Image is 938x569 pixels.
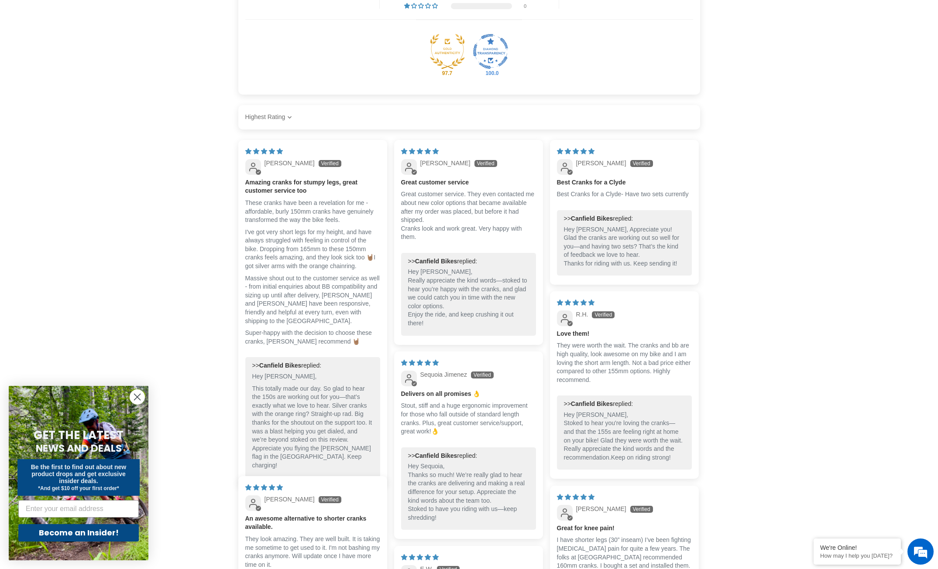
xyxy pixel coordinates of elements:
[51,110,120,198] span: We're online!
[420,371,467,378] span: Sequoia Jimenez
[820,552,894,559] p: How may I help you today?
[4,238,166,269] textarea: Type your message and hit 'Enter'
[401,359,439,366] span: 5 star review
[245,178,380,195] b: Amazing cranks for stumpy legs, great customer service too
[420,160,471,167] span: [PERSON_NAME]
[557,299,594,306] span: 5 star review
[58,49,160,60] div: Chat with us now
[143,4,164,25] div: Minimize live chat window
[557,524,692,533] b: Great for knee pain!
[430,34,465,72] div: Gold Authentic Shop. At least 95% of published reviews are verified reviews
[252,372,373,381] p: Hey [PERSON_NAME],
[10,48,23,61] div: Navigation go back
[557,330,692,338] b: Love them!
[245,109,294,126] select: Sort dropdown
[252,361,373,370] div: >> replied:
[820,544,894,551] div: We're Online!
[34,427,124,443] span: GET THE LATEST
[557,494,594,501] span: 5 star review
[564,215,685,223] div: >> replied:
[557,148,594,155] span: 5 star review
[484,70,498,77] div: 100.0
[401,148,439,155] span: 5 star review
[31,463,127,484] span: Be the first to find out about new product drops and get exclusive insider deals.
[415,258,457,265] b: Canfield Bikes
[564,411,685,462] p: Hey [PERSON_NAME], Stoked to hear you're loving the cranks—and that the 155s are feeling right at...
[408,452,529,460] div: >> replied:
[401,390,536,399] b: Delivers on all promises 👌
[259,362,301,369] b: Canfield Bikes
[245,199,380,225] p: These cranks have been a revelation for me - affordable, burly 150mm cranks have genuinely transf...
[265,496,315,503] span: [PERSON_NAME]
[401,402,536,436] p: Stout, stiff and a huge ergonomic improvement for those who fall outside of standard length crank...
[576,160,626,167] span: [PERSON_NAME]
[564,400,685,409] div: >> replied:
[245,329,380,346] p: Super-happy with the decision to choose these cranks, [PERSON_NAME] recommend 🤘🏽
[408,257,529,266] div: >> replied:
[245,514,380,532] b: An awesome alternative to shorter cranks available.
[473,34,508,69] img: Judge.me Diamond Transparent Shop medal
[245,535,380,569] p: They look amazing. They are well built. It is taking me sometime to get used to it. I'm not bashi...
[415,452,457,459] b: Canfield Bikes
[38,485,119,491] span: *And get $10 off your first order*
[571,215,613,222] b: Canfield Bikes
[408,462,529,522] p: Hey Sequoia, Thanks so much! We’re really glad to hear the cranks are delivering and making a rea...
[473,34,508,69] a: Judge.me Diamond Transparent Shop medal 100.0
[245,148,283,155] span: 5 star review
[576,311,588,318] span: R.H.
[245,484,283,491] span: 5 star review
[557,178,692,187] b: Best Cranks for a Clyde
[557,190,692,199] p: Best Cranks for a Clyde- Have two sets currently
[557,341,692,384] p: They were worth the wait. The cranks and bb are high quality, look awesome on my bike and I am lo...
[130,389,145,405] button: Close dialog
[245,274,380,326] p: Massive shout out to the customer service as well - from initial enquiries about BB compatibility...
[401,554,439,561] span: 5 star review
[401,178,536,187] b: Great customer service
[408,268,529,327] p: Hey [PERSON_NAME], Really appreciate the kind words—stoked to hear you’re happy with the cranks, ...
[571,400,613,407] b: Canfield Bikes
[401,190,536,242] p: Great customer service. They even contacted me about new color options that became available afte...
[265,160,315,167] span: [PERSON_NAME]
[440,70,454,77] div: 97.7
[245,228,380,271] p: I've got very short legs for my height, and have always struggled with feeling in control of the ...
[473,34,508,72] div: Diamond Transparent Shop. Published 100% of verified reviews received in total
[28,44,50,65] img: d_696896380_company_1647369064580_696896380
[252,385,373,470] p: This totally made our day. So glad to hear the 150s are working out for you—that’s exactly what w...
[36,441,122,455] span: NEWS AND DEALS
[576,505,626,512] span: [PERSON_NAME]
[18,524,139,542] button: Become an Insider!
[564,225,685,268] p: Hey [PERSON_NAME], Appreciate you! Glad the cranks are working out so well for you—and having two...
[430,34,465,69] img: Judge.me Gold Authentic Shop medal
[18,500,139,518] input: Enter your email address
[430,34,465,69] a: Judge.me Gold Authentic Shop medal 97.7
